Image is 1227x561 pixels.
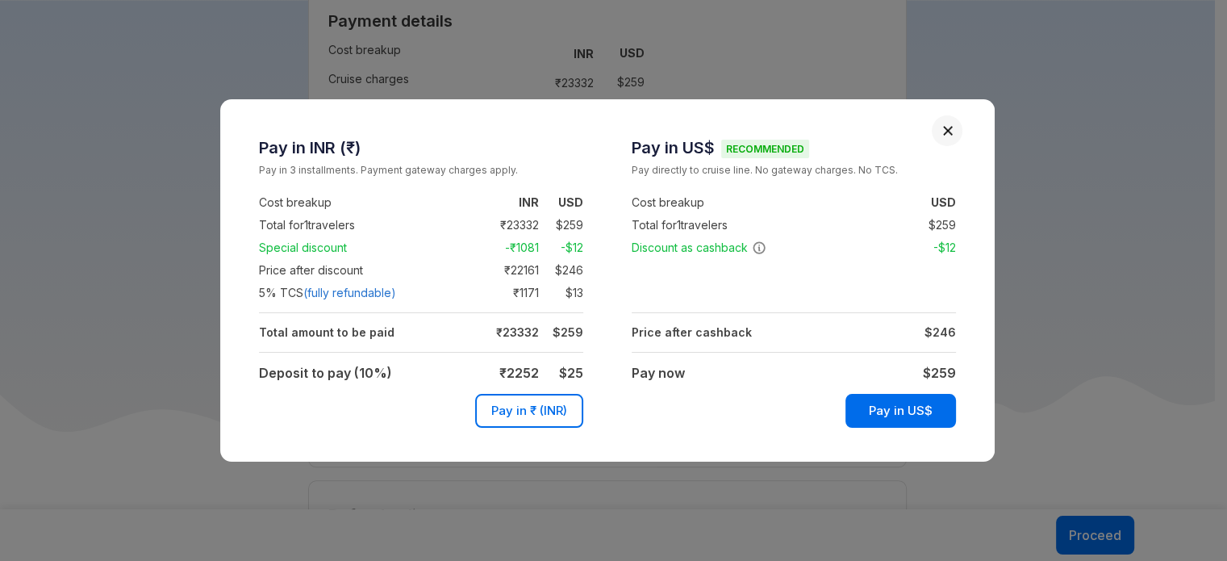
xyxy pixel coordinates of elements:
[912,216,956,235] td: $ 259
[303,285,396,301] span: (fully refundable)
[259,191,471,214] td: Cost breakup
[259,282,471,304] td: 5 % TCS
[632,365,685,381] strong: Pay now
[259,237,471,259] td: Special discount
[559,365,583,381] strong: $ 25
[499,365,539,381] strong: ₹ 2252
[471,216,539,235] td: ₹ 23332
[558,195,583,209] strong: USD
[924,325,956,339] strong: $ 246
[632,214,844,237] td: Total for 1 travelers
[539,283,583,303] td: $ 13
[259,325,394,339] strong: Total amount to be paid
[931,195,956,209] strong: USD
[632,240,766,256] span: Discount as cashback
[942,125,954,136] button: Close
[845,394,956,428] button: Pay in US$
[519,195,539,209] strong: INR
[912,238,956,257] td: -$ 12
[259,138,583,157] h3: Pay in INR (₹)
[475,394,583,428] button: Pay in ₹ (INR)
[632,325,752,339] strong: Price after cashback
[259,259,471,282] td: Price after discount
[539,216,583,235] td: $ 259
[259,162,583,178] small: Pay in 3 installments. Payment gateway charges apply.
[471,238,539,257] td: -₹ 1081
[721,140,809,158] span: Recommended
[923,365,956,381] strong: $ 259
[259,214,471,237] td: Total for 1 travelers
[632,138,956,157] h3: Pay in US$
[539,261,583,280] td: $ 246
[632,191,844,214] td: Cost breakup
[471,283,539,303] td: ₹ 1171
[496,325,539,339] strong: ₹ 23332
[259,365,392,381] strong: Deposit to pay (10%)
[553,325,583,339] strong: $ 259
[539,238,583,257] td: -$ 12
[632,162,956,178] small: Pay directly to cruise line. No gateway charges. No TCS.
[471,261,539,280] td: ₹ 22161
